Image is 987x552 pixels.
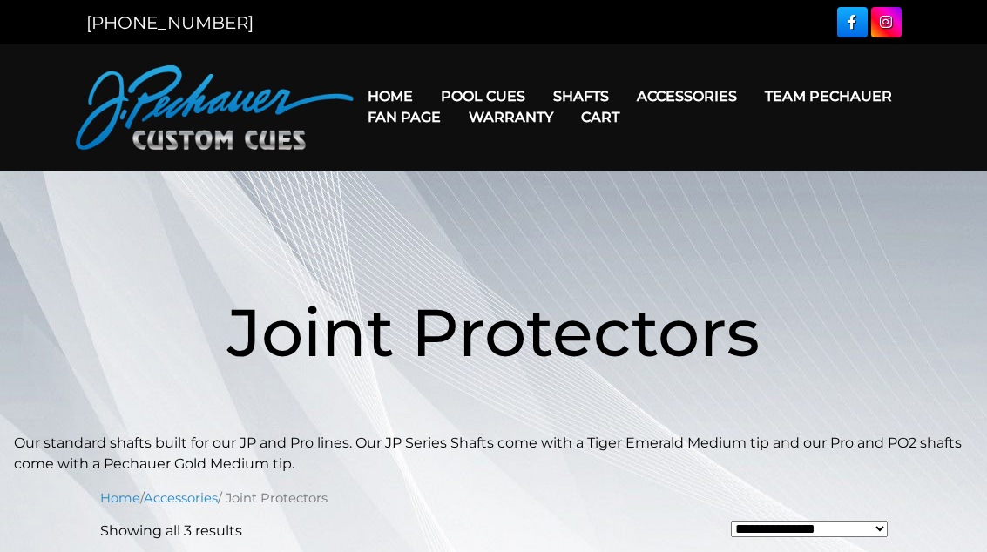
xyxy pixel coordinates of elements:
a: [PHONE_NUMBER] [86,12,254,33]
p: Our standard shafts built for our JP and Pro lines. Our JP Series Shafts come with a Tiger Emeral... [14,433,973,475]
p: Showing all 3 results [100,521,242,542]
a: Shafts [539,74,623,118]
nav: Breadcrumb [100,488,888,508]
img: Pechauer Custom Cues [76,65,355,150]
a: Home [354,74,427,118]
a: Cart [567,95,633,139]
a: Warranty [455,95,567,139]
a: Accessories [623,74,751,118]
select: Shop order [731,521,888,537]
a: Accessories [144,490,218,506]
a: Fan Page [354,95,455,139]
a: Home [100,490,140,506]
a: Team Pechauer [751,74,906,118]
a: Pool Cues [427,74,539,118]
span: Joint Protectors [227,292,760,373]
